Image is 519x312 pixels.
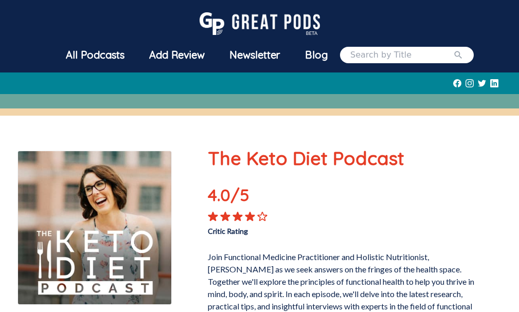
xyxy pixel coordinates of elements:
[208,222,347,236] p: Critic Rating
[208,144,486,172] p: The Keto Diet Podcast
[137,42,217,68] a: Add Review
[208,182,263,211] p: 4.0 /5
[200,12,320,35] img: GreatPods
[350,49,453,61] input: Search by Title
[17,151,172,305] img: The Keto Diet Podcast
[53,42,137,68] a: All Podcasts
[217,42,293,68] a: Newsletter
[293,42,340,68] a: Blog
